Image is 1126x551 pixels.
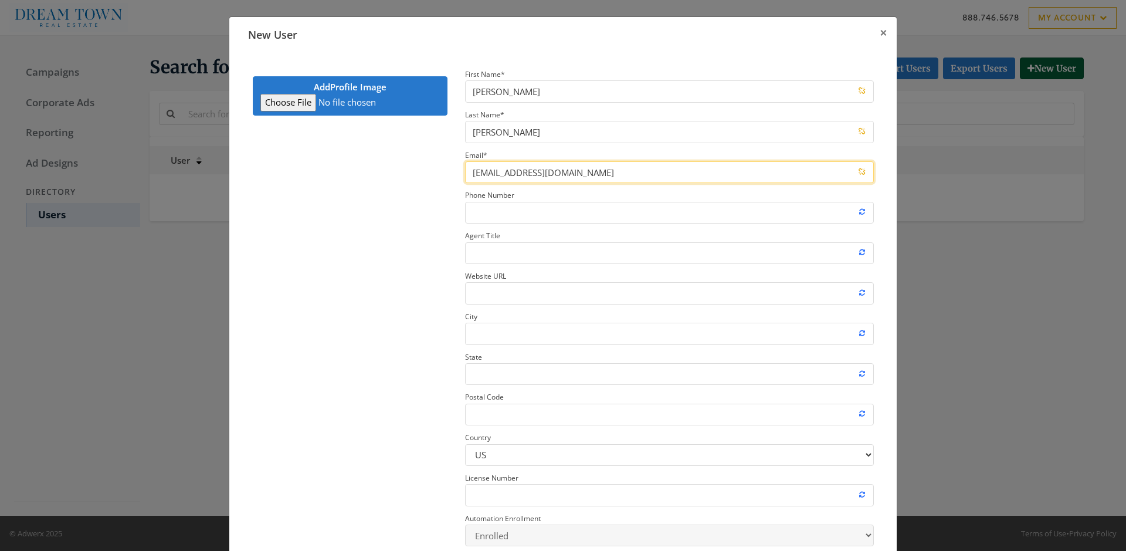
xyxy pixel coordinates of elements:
[253,76,447,116] label: Add Profile Image
[465,110,504,120] small: Last Name *
[465,444,874,466] select: Country
[465,363,874,385] input: State
[880,23,887,42] span: ×
[465,525,874,546] select: Automation Enrollment
[239,18,297,42] span: New User
[465,231,500,241] small: Agent Title
[465,190,514,200] small: Phone Number
[465,242,874,264] input: Agent Title
[465,352,482,362] small: State
[465,323,874,344] input: City
[260,94,440,111] input: AddProfile Image
[465,312,477,322] small: City
[465,513,541,523] small: Automation Enrollment
[870,17,897,49] button: Close
[465,121,874,143] input: Last Name*
[465,473,518,483] small: License Number
[465,404,874,425] input: Postal Code
[465,161,874,183] input: Email*
[465,484,874,506] input: License Number
[465,69,505,79] small: First Name *
[465,150,487,160] small: Email *
[465,80,874,102] input: First Name*
[465,271,506,281] small: Website URL
[465,432,491,442] small: Country
[465,392,504,402] small: Postal Code
[465,282,874,304] input: Website URL
[465,202,874,224] input: Phone Number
